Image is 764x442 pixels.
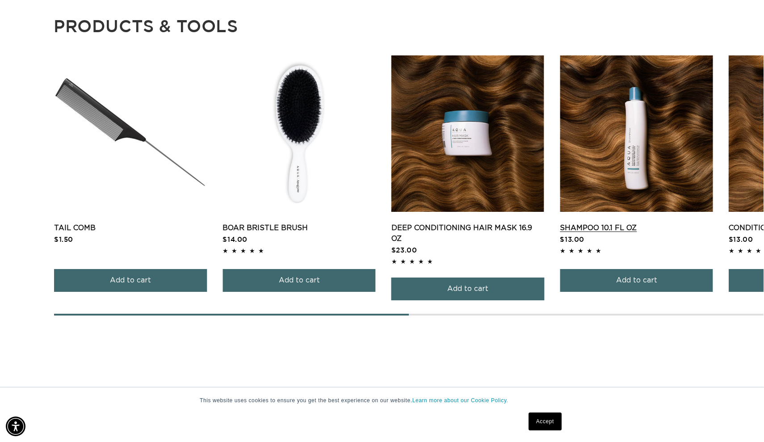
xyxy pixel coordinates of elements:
span: Add to cart [279,269,320,292]
iframe: Chat Widget [719,399,764,442]
div: 2 / 7 [54,55,207,305]
span: Add to cart [447,278,488,300]
div: 5 / 7 [560,55,713,305]
a: Boar Bristle Brush [222,223,375,233]
button: Add to cart [391,278,544,300]
button: Add to cart [54,269,207,292]
a: Shampoo 10.1 fl oz [560,223,713,233]
a: Learn more about our Cookie Policy. [412,397,508,404]
button: Add to cart [560,269,713,292]
a: Accept [529,413,562,430]
span: Add to cart [616,269,657,292]
a: Deep Conditioning Hair Mask 16.9 oz [391,223,544,244]
p: Products & tools [54,15,764,37]
div: 4 / 7 [391,55,544,314]
p: This website uses cookies to ensure you get the best experience on our website. [200,396,564,404]
a: Tail Comb [54,223,207,233]
span: Add to cart [110,269,151,292]
div: 3 / 7 [222,55,375,305]
div: Accessibility Menu [6,417,25,436]
button: Add to cart [222,269,375,292]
